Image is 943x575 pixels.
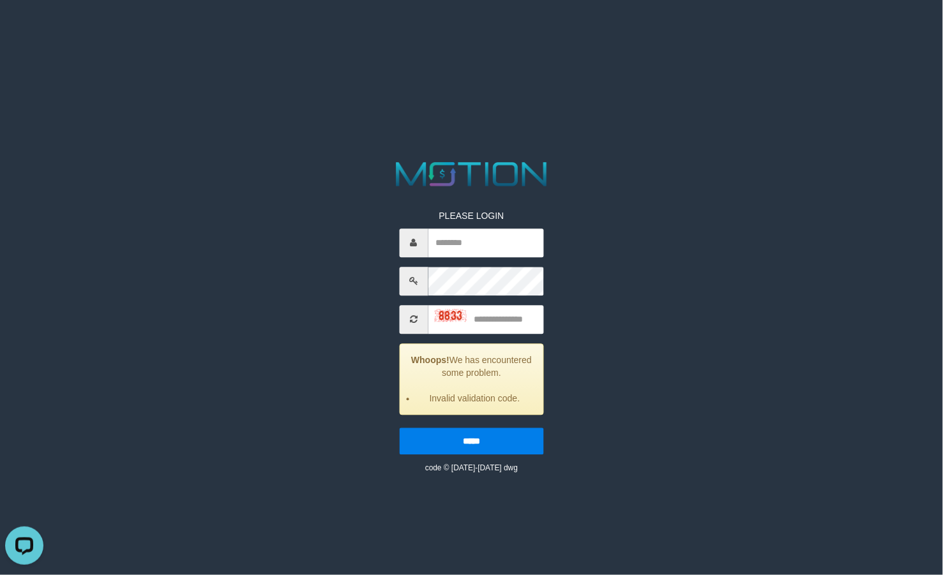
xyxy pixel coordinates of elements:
[425,463,518,472] small: code © [DATE]-[DATE] dwg
[416,392,533,405] li: Invalid validation code.
[5,5,43,43] button: Open LiveChat chat widget
[399,343,543,415] div: We has encountered some problem.
[389,158,554,190] img: MOTION_logo.png
[411,355,449,365] strong: Whoops!
[434,310,466,322] img: captcha
[399,209,543,222] p: PLEASE LOGIN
